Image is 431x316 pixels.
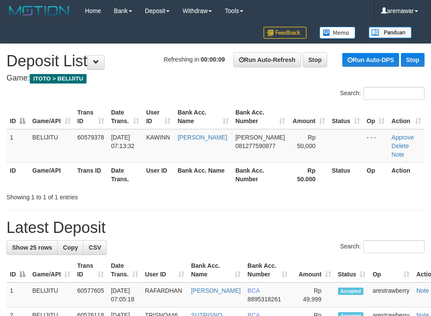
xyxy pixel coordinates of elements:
[391,134,414,141] a: Approve
[74,105,108,129] th: Trans ID: activate to sort column ascending
[89,244,101,251] span: CSV
[369,282,413,307] td: arestrawberry
[363,240,425,253] input: Search:
[6,240,58,255] a: Show 25 rows
[363,162,388,187] th: Op
[6,189,173,201] div: Showing 1 to 1 of 1 entries
[6,74,425,83] h4: Game:
[191,287,241,294] a: [PERSON_NAME]
[74,162,108,187] th: Trans ID
[363,105,388,129] th: Op: activate to sort column ascending
[319,27,356,39] img: Button%20Memo.svg
[264,27,307,39] img: Feedback.jpg
[335,258,369,282] th: Status: activate to sort column ascending
[388,162,425,187] th: Action
[29,282,74,307] td: BELIJITU
[233,53,301,67] a: Run Auto-Refresh
[143,162,174,187] th: User ID
[63,244,78,251] span: Copy
[297,134,316,149] span: Rp 50,000
[6,219,425,236] h1: Latest Deposit
[6,129,29,163] td: 1
[248,287,260,294] span: BCA
[391,143,409,149] a: Delete
[232,105,288,129] th: Bank Acc. Number: activate to sort column ascending
[6,162,29,187] th: ID
[74,282,107,307] td: 60577605
[340,240,425,253] label: Search:
[29,129,74,163] td: BELIJITU
[342,53,399,67] a: Run Auto-DPS
[143,105,174,129] th: User ID: activate to sort column ascending
[244,258,291,282] th: Bank Acc. Number: activate to sort column ascending
[174,162,232,187] th: Bank Acc. Name
[29,162,74,187] th: Game/API
[288,105,329,129] th: Amount: activate to sort column ascending
[369,258,413,282] th: Op: activate to sort column ascending
[6,4,72,17] img: MOTION_logo.png
[329,162,363,187] th: Status
[291,258,334,282] th: Amount: activate to sort column ascending
[363,87,425,100] input: Search:
[108,162,143,187] th: Date Trans.
[236,143,276,149] span: Copy 081277590877 to clipboard
[236,134,285,141] span: [PERSON_NAME]
[329,105,363,129] th: Status: activate to sort column ascending
[78,134,104,141] span: 60579378
[164,56,225,63] span: Refreshing in:
[363,129,388,163] td: - - -
[201,56,225,63] strong: 00:00:09
[248,296,281,303] span: Copy 8895318261 to clipboard
[416,287,429,294] a: Note
[30,74,87,84] span: ITOTO > BELIJITU
[6,53,425,70] h1: Deposit List
[57,240,84,255] a: Copy
[83,240,107,255] a: CSV
[401,53,425,67] a: Stop
[6,258,29,282] th: ID: activate to sort column descending
[188,258,244,282] th: Bank Acc. Name: activate to sort column ascending
[12,244,52,251] span: Show 25 rows
[107,258,141,282] th: Date Trans.: activate to sort column ascending
[388,105,425,129] th: Action: activate to sort column ascending
[108,105,143,129] th: Date Trans.: activate to sort column ascending
[142,258,188,282] th: User ID: activate to sort column ascending
[29,105,74,129] th: Game/API: activate to sort column ascending
[291,282,334,307] td: Rp 49,999
[107,282,141,307] td: [DATE] 07:05:18
[6,282,29,307] td: 1
[174,105,232,129] th: Bank Acc. Name: activate to sort column ascending
[288,162,329,187] th: Rp 50.000
[142,282,188,307] td: RAFARDHAN
[6,105,29,129] th: ID: activate to sort column descending
[340,87,425,100] label: Search:
[29,258,74,282] th: Game/API: activate to sort column ascending
[232,162,288,187] th: Bank Acc. Number
[177,134,227,141] a: [PERSON_NAME]
[303,53,327,67] a: Stop
[111,134,135,149] span: [DATE] 07:13:32
[369,27,412,38] img: panduan.png
[338,288,364,295] span: Accepted
[146,134,170,141] span: KAWINN
[391,151,404,158] a: Note
[74,258,107,282] th: Trans ID: activate to sort column ascending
